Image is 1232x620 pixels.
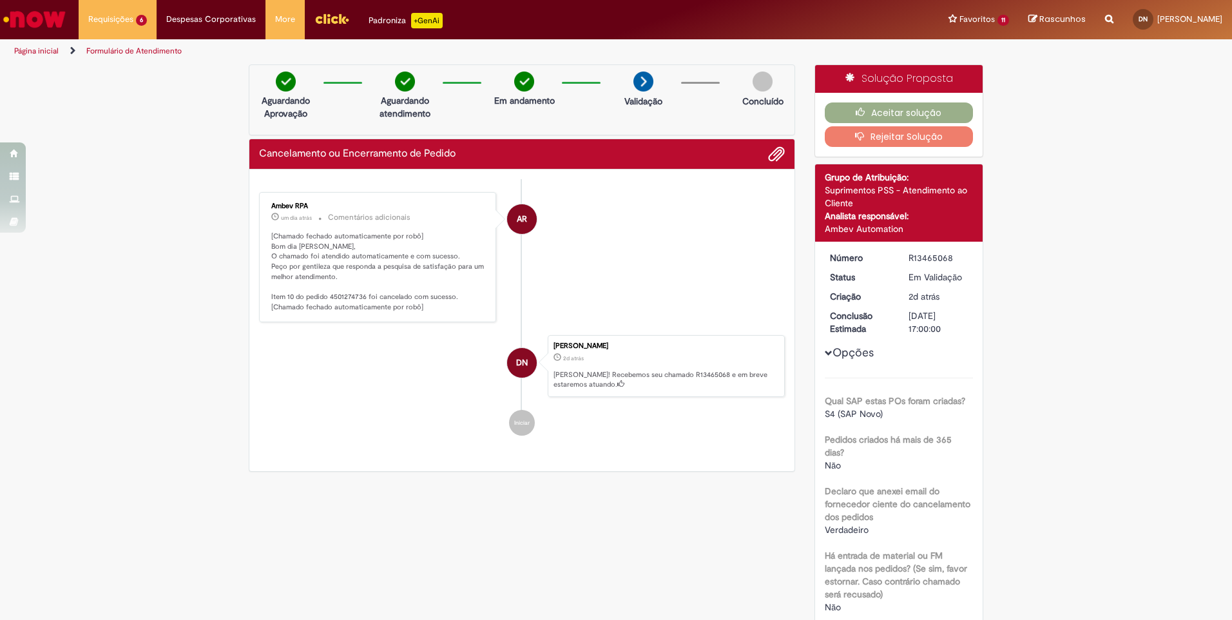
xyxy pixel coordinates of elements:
dt: Número [820,251,900,264]
b: Há entrada de material ou FM lançada nos pedidos? (Se sim, favor estornar. Caso contrário chamado... [825,550,967,600]
dt: Criação [820,290,900,303]
img: arrow-next.png [633,72,653,92]
span: Despesas Corporativas [166,13,256,26]
div: [PERSON_NAME] [553,342,778,350]
p: [Chamado fechado automaticamente por robô] Bom dia [PERSON_NAME], O chamado foi atendido automati... [271,231,486,313]
ul: Trilhas de página [10,39,812,63]
a: Formulário de Atendimento [86,46,182,56]
a: Rascunhos [1028,14,1086,26]
div: Ambev Automation [825,222,974,235]
div: Diego Chrystian Rodrigues Do Nascimento [507,348,537,378]
h2: Cancelamento ou Encerramento de Pedido Histórico de tíquete [259,148,456,160]
a: Página inicial [14,46,59,56]
b: Qual SAP estas POs foram criadas? [825,395,965,407]
span: Não [825,460,841,471]
time: 31/08/2025 03:26:35 [281,214,312,222]
dt: Conclusão Estimada [820,309,900,335]
span: Requisições [88,13,133,26]
li: Diego Chrystian Rodrigues Do Nascimento [259,335,785,397]
button: Aceitar solução [825,102,974,123]
span: 11 [997,15,1009,26]
img: check-circle-green.png [395,72,415,92]
p: Aguardando atendimento [374,94,436,120]
span: AR [517,204,527,235]
span: Não [825,601,841,613]
time: 30/08/2025 13:27:45 [909,291,939,302]
img: click_logo_yellow_360x200.png [314,9,349,28]
span: S4 (SAP Novo) [825,408,883,420]
span: [PERSON_NAME] [1157,14,1222,24]
div: Solução Proposta [815,65,983,93]
div: R13465068 [909,251,968,264]
div: Em Validação [909,271,968,284]
div: Ambev RPA [507,204,537,234]
span: Verdadeiro [825,524,869,536]
div: Analista responsável: [825,209,974,222]
span: DN [1139,15,1148,23]
div: Padroniza [369,13,443,28]
p: Validação [624,95,662,108]
span: Favoritos [959,13,995,26]
span: Rascunhos [1039,13,1086,25]
p: Concluído [742,95,784,108]
p: Aguardando Aprovação [255,94,317,120]
img: check-circle-green.png [514,72,534,92]
span: 2d atrás [563,354,584,362]
p: [PERSON_NAME]! Recebemos seu chamado R13465068 e em breve estaremos atuando. [553,370,778,390]
span: 2d atrás [909,291,939,302]
img: img-circle-grey.png [753,72,773,92]
img: ServiceNow [1,6,68,32]
small: Comentários adicionais [328,212,410,223]
ul: Histórico de tíquete [259,179,785,449]
p: Em andamento [494,94,555,107]
span: More [275,13,295,26]
span: um dia atrás [281,214,312,222]
time: 30/08/2025 13:27:45 [563,354,584,362]
div: 30/08/2025 18:27:45 [909,290,968,303]
div: Grupo de Atribuição: [825,171,974,184]
button: Adicionar anexos [768,146,785,162]
p: +GenAi [411,13,443,28]
button: Rejeitar Solução [825,126,974,147]
div: Suprimentos PSS - Atendimento ao Cliente [825,184,974,209]
span: 6 [136,15,147,26]
div: Ambev RPA [271,202,486,210]
dt: Status [820,271,900,284]
div: [DATE] 17:00:00 [909,309,968,335]
b: Declaro que anexei email do fornecedor ciente do cancelamento dos pedidos [825,485,970,523]
span: DN [516,347,528,378]
img: check-circle-green.png [276,72,296,92]
b: Pedidos criados há mais de 365 dias? [825,434,952,458]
